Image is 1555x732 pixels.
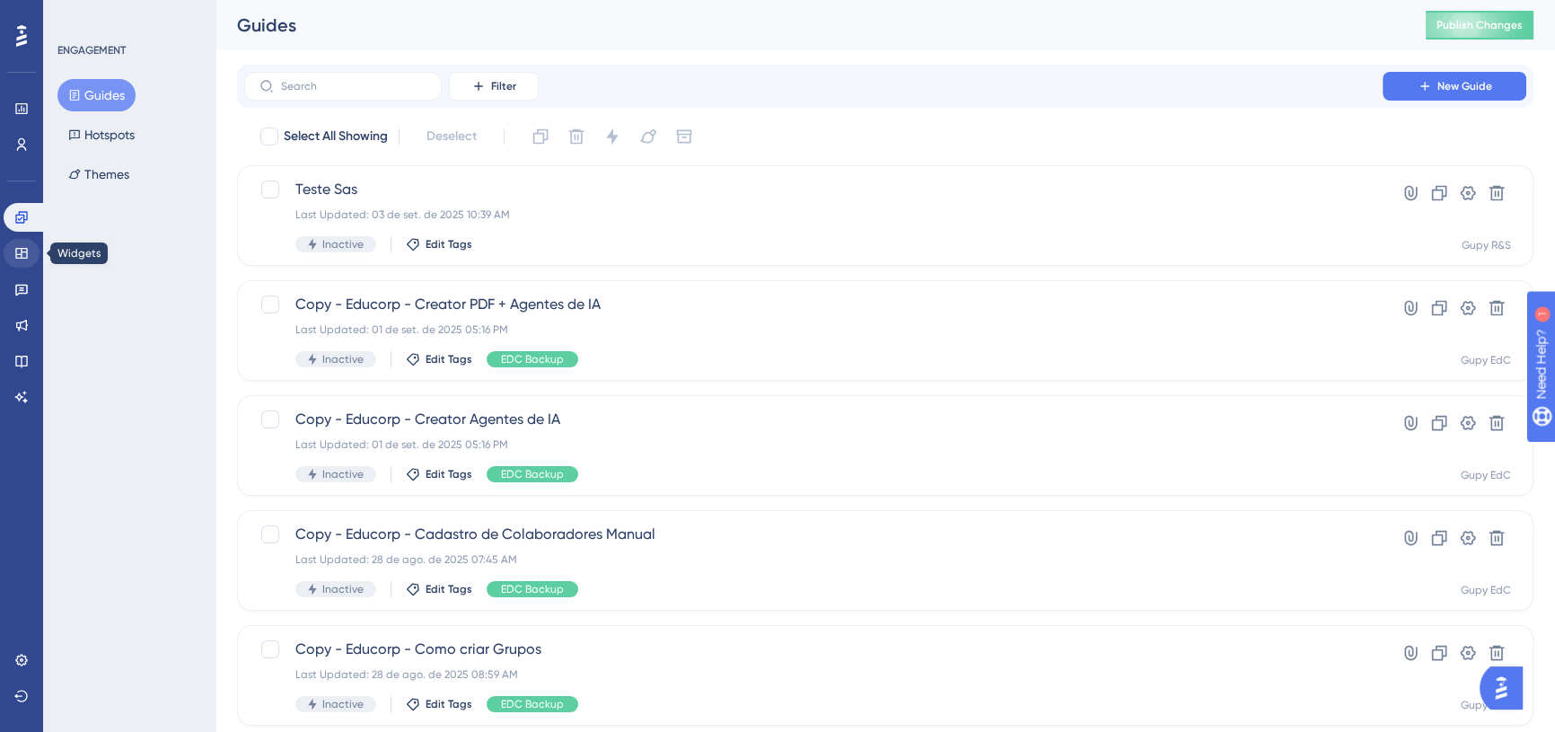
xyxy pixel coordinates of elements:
[406,697,472,711] button: Edit Tags
[295,524,1331,545] span: Copy - Educorp - Cadastro de Colaboradores Manual
[1461,468,1511,482] div: Gupy EdC
[295,179,1331,200] span: Teste Sas
[57,43,126,57] div: ENGAGEMENT
[284,126,388,147] span: Select All Showing
[501,467,564,481] span: EDC Backup
[426,126,477,147] span: Deselect
[406,582,472,596] button: Edit Tags
[1461,583,1511,597] div: Gupy EdC
[1461,698,1511,712] div: Gupy EdC
[406,352,472,366] button: Edit Tags
[322,237,364,251] span: Inactive
[125,9,130,23] div: 1
[42,4,112,26] span: Need Help?
[426,352,472,366] span: Edit Tags
[501,697,564,711] span: EDC Backup
[295,207,1331,222] div: Last Updated: 03 de set. de 2025 10:39 AM
[322,697,364,711] span: Inactive
[322,467,364,481] span: Inactive
[295,409,1331,430] span: Copy - Educorp - Creator Agentes de IA
[426,582,472,596] span: Edit Tags
[57,79,136,111] button: Guides
[426,237,472,251] span: Edit Tags
[295,552,1331,567] div: Last Updated: 28 de ago. de 2025 07:45 AM
[426,467,472,481] span: Edit Tags
[491,79,516,93] span: Filter
[406,467,472,481] button: Edit Tags
[281,80,426,93] input: Search
[237,13,1381,38] div: Guides
[295,667,1331,682] div: Last Updated: 28 de ago. de 2025 08:59 AM
[410,120,493,153] button: Deselect
[295,639,1331,660] span: Copy - Educorp - Como criar Grupos
[406,237,472,251] button: Edit Tags
[501,582,564,596] span: EDC Backup
[295,322,1331,337] div: Last Updated: 01 de set. de 2025 05:16 PM
[1426,11,1533,40] button: Publish Changes
[1462,238,1511,252] div: Gupy R&S
[322,582,364,596] span: Inactive
[322,352,364,366] span: Inactive
[295,437,1331,452] div: Last Updated: 01 de set. de 2025 05:16 PM
[57,119,145,151] button: Hotspots
[1383,72,1526,101] button: New Guide
[57,158,140,190] button: Themes
[1436,18,1523,32] span: Publish Changes
[1480,661,1533,715] iframe: UserGuiding AI Assistant Launcher
[501,352,564,366] span: EDC Backup
[1461,353,1511,367] div: Gupy EdC
[426,697,472,711] span: Edit Tags
[449,72,539,101] button: Filter
[295,294,1331,315] span: Copy - Educorp - Creator PDF + Agentes de IA
[1437,79,1492,93] span: New Guide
